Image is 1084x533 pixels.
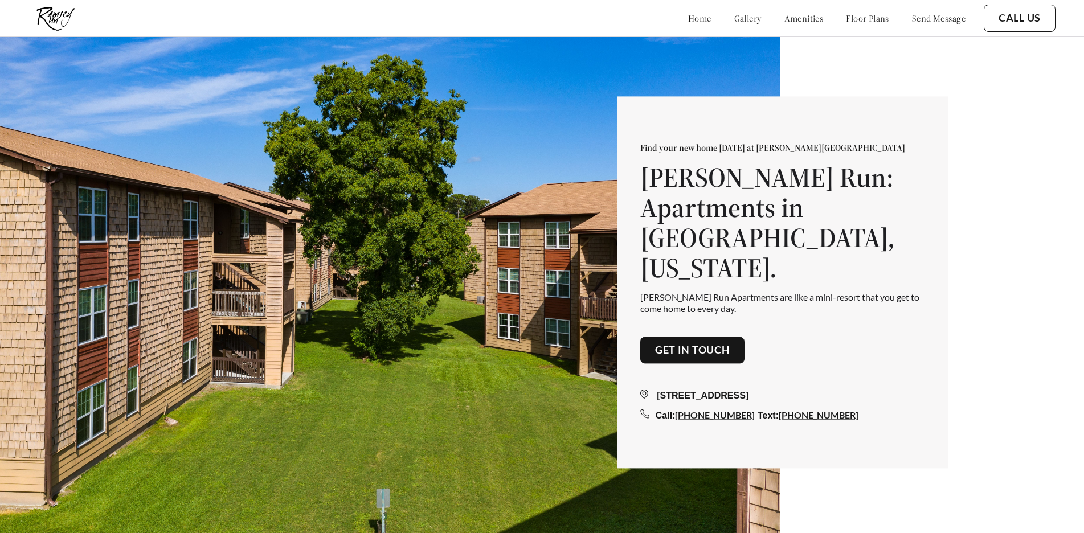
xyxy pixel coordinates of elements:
span: Text: [758,411,779,421]
span: Call: [656,411,676,421]
img: ramsey_run_logo.jpg [28,3,83,34]
a: amenities [784,13,824,24]
p: [PERSON_NAME] Run Apartments are like a mini-resort that you get to come home to every day. [640,292,925,314]
a: floor plans [846,13,889,24]
a: send message [912,13,966,24]
button: Call Us [984,5,1056,32]
a: [PHONE_NUMBER] [675,410,755,421]
button: Get in touch [640,337,745,364]
h1: [PERSON_NAME] Run: Apartments in [GEOGRAPHIC_DATA], [US_STATE]. [640,163,925,283]
a: [PHONE_NUMBER] [779,410,858,421]
div: [STREET_ADDRESS] [640,389,925,403]
p: Find your new home [DATE] at [PERSON_NAME][GEOGRAPHIC_DATA] [640,142,925,153]
a: home [688,13,711,24]
a: gallery [734,13,762,24]
a: Call Us [999,12,1041,24]
a: Get in touch [655,344,730,356]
